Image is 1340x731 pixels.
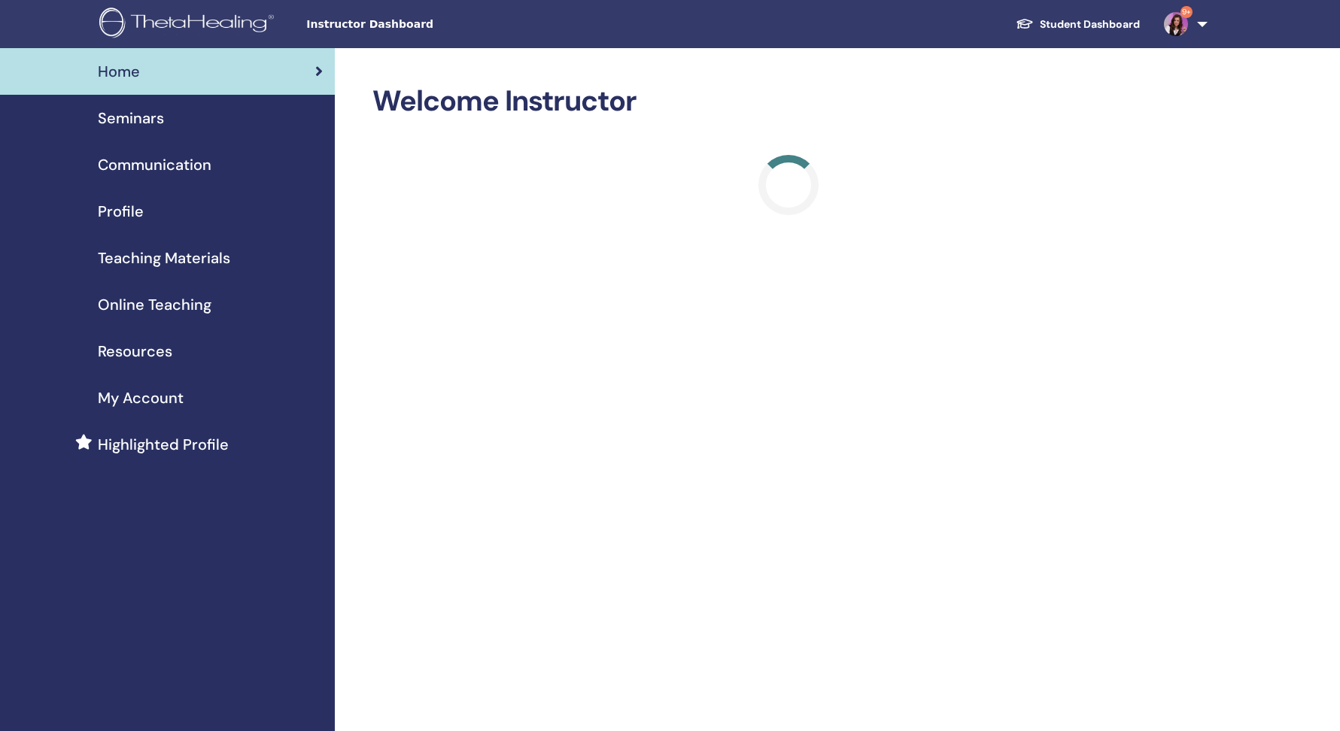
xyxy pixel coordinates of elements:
[372,84,1205,119] h2: Welcome Instructor
[1180,6,1193,18] span: 9+
[98,293,211,316] span: Online Teaching
[98,340,172,362] span: Resources
[99,8,279,41] img: logo.png
[98,247,230,269] span: Teaching Materials
[1164,12,1188,36] img: default.jpg
[98,433,229,456] span: Highlighted Profile
[1016,17,1034,30] img: graduation-cap-white.svg
[306,17,532,32] span: Instructor Dashboard
[98,200,144,223] span: Profile
[98,387,184,409] span: My Account
[98,107,164,129] span: Seminars
[1004,11,1152,38] a: Student Dashboard
[98,60,140,83] span: Home
[98,153,211,176] span: Communication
